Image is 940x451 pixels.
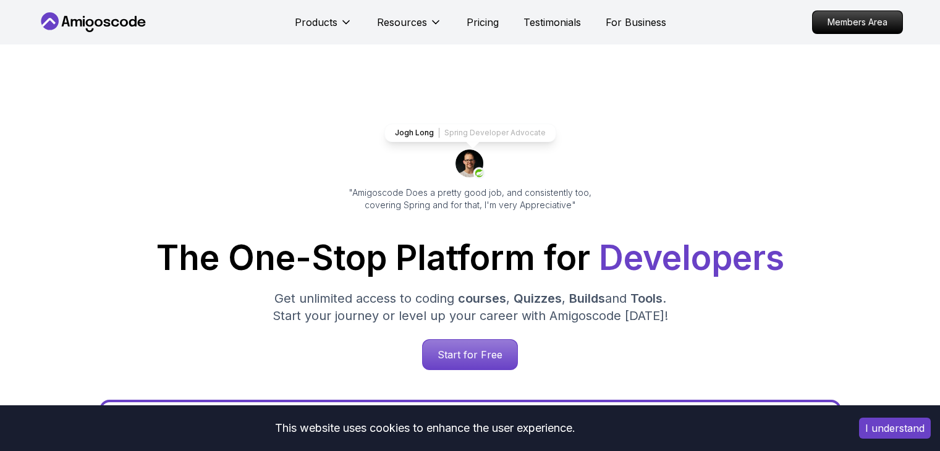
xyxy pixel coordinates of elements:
[599,237,784,278] span: Developers
[48,241,893,275] h1: The One-Stop Platform for
[630,291,663,306] span: Tools
[455,150,485,179] img: josh long
[606,15,666,30] a: For Business
[423,340,517,369] p: Start for Free
[295,15,337,30] p: Products
[444,128,546,138] p: Spring Developer Advocate
[523,15,581,30] a: Testimonials
[422,339,518,370] a: Start for Free
[9,415,840,442] div: This website uses cookies to enhance the user experience.
[295,15,352,40] button: Products
[514,291,562,306] span: Quizzes
[332,187,609,211] p: "Amigoscode Does a pretty good job, and consistently too, covering Spring and for that, I'm very ...
[569,291,605,306] span: Builds
[377,15,427,30] p: Resources
[377,15,442,40] button: Resources
[812,11,903,34] a: Members Area
[263,290,678,324] p: Get unlimited access to coding , , and . Start your journey or level up your career with Amigosco...
[458,291,506,306] span: courses
[467,15,499,30] a: Pricing
[813,11,902,33] p: Members Area
[859,418,931,439] button: Accept cookies
[395,128,434,138] p: Jogh Long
